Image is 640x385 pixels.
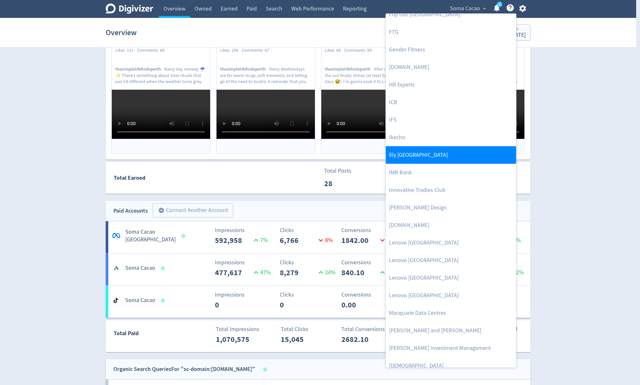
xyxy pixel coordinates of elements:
a: [DOMAIN_NAME] [386,216,516,234]
a: [PERSON_NAME] Design [386,199,516,216]
a: [DEMOGRAPHIC_DATA] [386,357,516,374]
a: Lenovo [GEOGRAPHIC_DATA] [386,252,516,269]
a: Ikecho [386,129,516,146]
a: Innovative Tradies Club [386,181,516,199]
a: Lenovo [GEOGRAPHIC_DATA] [386,234,516,252]
a: Lenovo [GEOGRAPHIC_DATA] [386,287,516,304]
a: HR Experts [386,76,516,94]
a: IMB Bank [386,164,516,181]
a: illy [GEOGRAPHIC_DATA] [386,146,516,164]
a: [DOMAIN_NAME] [386,58,516,76]
a: IFS [386,111,516,129]
a: FTG [386,23,516,41]
a: [PERSON_NAME] Investment Management [386,339,516,357]
a: Macquarie Data Centres [386,304,516,322]
a: Flip Out [GEOGRAPHIC_DATA] [386,6,516,23]
a: Gender Fitness [386,41,516,58]
a: ICB [386,94,516,111]
a: [PERSON_NAME] and [PERSON_NAME] [386,322,516,339]
a: Lenovo [GEOGRAPHIC_DATA] [386,269,516,287]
